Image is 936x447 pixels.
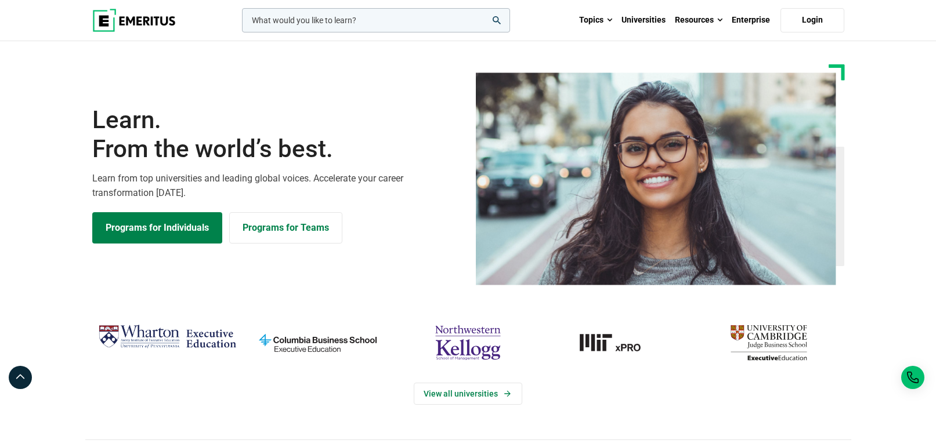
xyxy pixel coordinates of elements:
[549,320,688,365] img: MIT xPRO
[242,8,510,32] input: woocommerce-product-search-field-0
[476,72,836,285] img: Learn from the world's best
[92,212,222,244] a: Explore Programs
[98,320,237,354] img: Wharton Executive Education
[699,320,838,365] img: cambridge-judge-business-school
[549,320,688,365] a: MIT-xPRO
[780,8,844,32] a: Login
[414,383,522,405] a: View Universities
[229,212,342,244] a: Explore for Business
[92,135,461,163] span: From the world’s best.
[248,320,387,365] img: columbia-business-school
[399,320,537,365] img: northwestern-kellogg
[92,171,461,201] p: Learn from top universities and leading global voices. Accelerate your career transformation [DATE].
[92,106,461,164] h1: Learn.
